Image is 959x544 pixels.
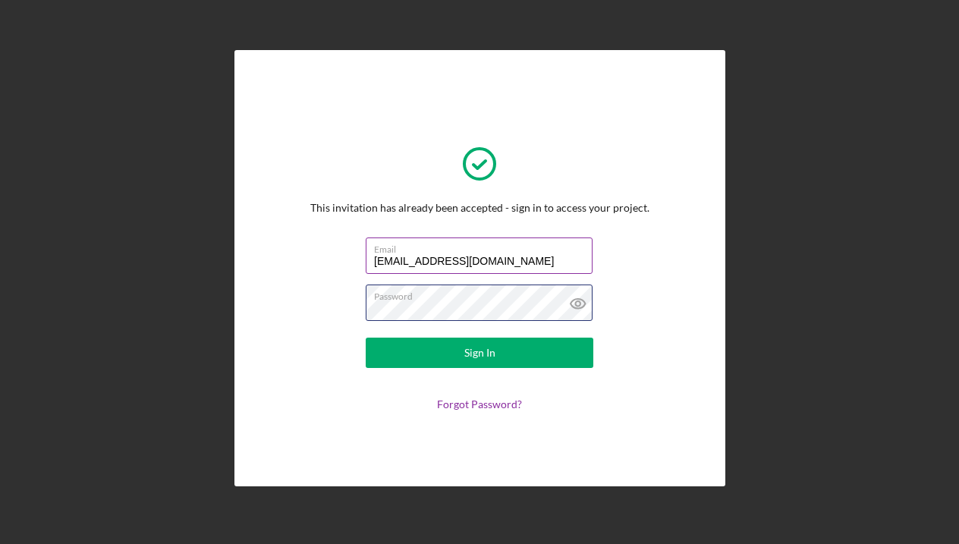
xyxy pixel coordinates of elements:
label: Password [374,285,593,302]
a: Forgot Password? [437,398,522,410]
div: This invitation has already been accepted - sign in to access your project. [310,202,649,214]
div: Sign In [464,338,495,368]
label: Email [374,238,593,255]
button: Sign In [366,338,593,368]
